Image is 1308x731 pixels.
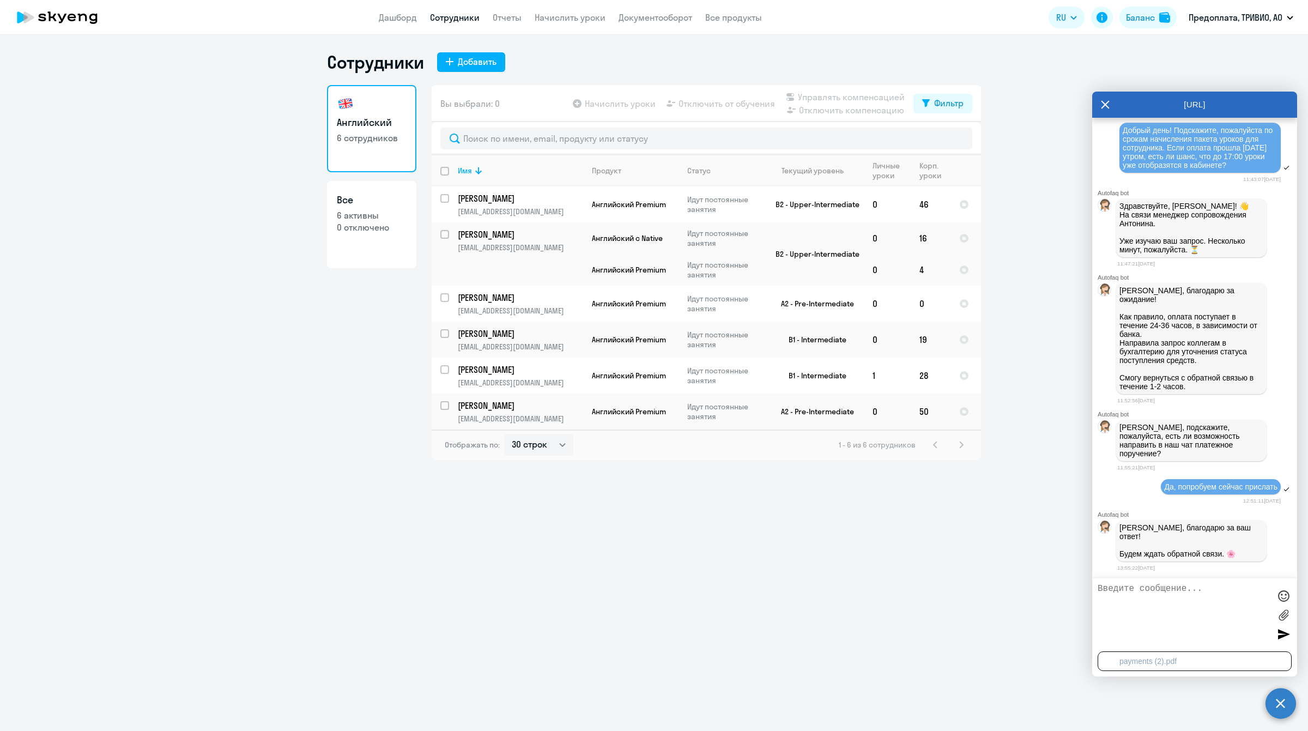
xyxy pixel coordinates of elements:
[493,12,522,23] a: Отчеты
[458,328,583,340] a: [PERSON_NAME]
[687,402,762,421] p: Идут постоянные занятия
[913,94,972,113] button: Фильтр
[592,166,621,176] div: Продукт
[1119,523,1263,558] p: [PERSON_NAME], благодарю за ваш ответ! Будем ждать обратной связи. 🌸
[592,335,666,345] span: Английский Premium
[458,192,581,204] p: [PERSON_NAME]
[458,243,583,252] p: [EMAIL_ADDRESS][DOMAIN_NAME]
[458,342,583,352] p: [EMAIL_ADDRESS][DOMAIN_NAME]
[592,371,666,380] span: Английский Premium
[934,96,964,110] div: Фильтр
[771,166,863,176] div: Текущий уровень
[687,366,762,385] p: Идут постоянные занятия
[535,12,605,23] a: Начислить уроки
[762,394,864,430] td: A2 - Pre-Intermediate
[1119,202,1263,254] p: Здравствуйте, [PERSON_NAME]! 👋 ﻿На связи менеджер сопровождения Антонина. Уже изучаю ваш запрос. ...
[762,222,864,286] td: B2 - Upper-Intermediate
[458,166,472,176] div: Имя
[687,195,762,214] p: Идут постоянные занятия
[458,414,583,424] p: [EMAIL_ADDRESS][DOMAIN_NAME]
[1164,482,1277,491] span: Да, попробуем сейчас прислать
[592,233,663,243] span: Английский с Native
[1243,176,1281,182] time: 11:43:07[DATE]
[437,52,505,72] button: Добавить
[1098,420,1112,436] img: bot avatar
[687,330,762,349] p: Идут постоянные занятия
[864,394,911,430] td: 0
[1049,7,1085,28] button: RU
[687,260,762,280] p: Идут постоянные занятия
[1159,12,1170,23] img: balance
[440,128,972,149] input: Поиск по имени, email, продукту или статусу
[911,186,950,222] td: 46
[864,254,911,286] td: 0
[919,161,950,180] div: Корп. уроки
[327,181,416,268] a: Все6 активны0 отключено
[1119,7,1177,28] button: Балансbalance
[327,85,416,172] a: Английский6 сотрудников
[337,221,407,233] p: 0 отключено
[327,51,424,73] h1: Сотрудники
[1164,657,1177,666] div: .pdf
[379,12,417,23] a: Дашборд
[1119,657,1164,666] div: payments (2)
[687,228,762,248] p: Идут постоянные занятия
[1119,286,1263,391] p: [PERSON_NAME], благодарю за ожидание! Как правило, оплата поступает в течение 24-36 часов, в зави...
[592,265,666,275] span: Английский Premium
[1275,607,1292,623] label: Лимит 10 файлов
[687,294,762,313] p: Идут постоянные занятия
[762,358,864,394] td: B1 - Intermediate
[592,299,666,309] span: Английский Premium
[864,286,911,322] td: 0
[1117,261,1155,267] time: 11:47:21[DATE]
[1098,411,1297,418] div: Autofaq bot
[1056,11,1066,24] span: RU
[592,200,666,209] span: Английский Premium
[458,400,581,412] p: [PERSON_NAME]
[911,286,950,322] td: 0
[337,209,407,221] p: 6 активны
[864,186,911,222] td: 0
[458,364,581,376] p: [PERSON_NAME]
[1119,423,1263,458] p: [PERSON_NAME], подскажите, пожалуйста, есть ли возможность направить в наш чат платежное поручение?
[864,358,911,394] td: 1
[911,394,950,430] td: 50
[1098,651,1292,671] div: payments (2).pdf
[911,358,950,394] td: 28
[1183,4,1299,31] button: Предоплата, ТРИВИО, АО
[1126,11,1155,24] div: Баланс
[592,407,666,416] span: Английский Premium
[430,12,480,23] a: Сотрудники
[762,186,864,222] td: B2 - Upper-Intermediate
[458,192,583,204] a: [PERSON_NAME]
[1117,397,1155,403] time: 11:52:56[DATE]
[873,161,910,180] div: Личные уроки
[864,222,911,254] td: 0
[337,132,407,144] p: 6 сотрудников
[458,378,583,388] p: [EMAIL_ADDRESS][DOMAIN_NAME]
[458,55,496,68] div: Добавить
[1117,464,1155,470] time: 11:55:21[DATE]
[440,97,500,110] span: Вы выбрали: 0
[337,193,407,207] h3: Все
[1189,11,1282,24] p: Предоплата, ТРИВИО, АО
[1098,274,1297,281] div: Autofaq bot
[839,440,916,450] span: 1 - 6 из 6 сотрудников
[762,322,864,358] td: B1 - Intermediate
[337,116,407,130] h3: Английский
[458,166,583,176] div: Имя
[911,322,950,358] td: 19
[911,254,950,286] td: 4
[687,166,711,176] div: Статус
[1098,190,1297,196] div: Autofaq bot
[458,292,583,304] a: [PERSON_NAME]
[458,364,583,376] a: [PERSON_NAME]
[337,95,354,112] img: english
[458,228,583,240] a: [PERSON_NAME]
[458,400,583,412] a: [PERSON_NAME]
[458,228,581,240] p: [PERSON_NAME]
[1098,521,1112,536] img: bot avatar
[762,286,864,322] td: A2 - Pre-Intermediate
[864,322,911,358] td: 0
